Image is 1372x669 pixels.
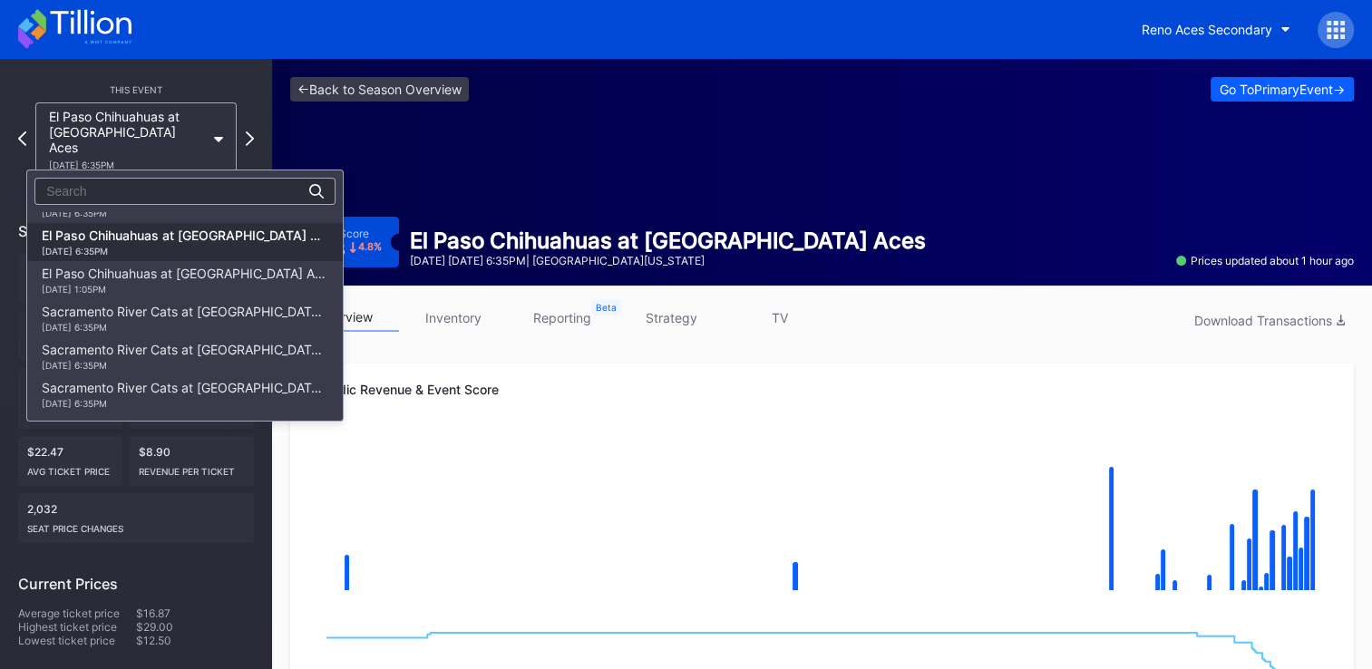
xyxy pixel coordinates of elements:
div: El Paso Chihuahuas at [GEOGRAPHIC_DATA] Aces [42,228,328,257]
div: [DATE] 1:05PM [42,284,328,295]
div: Sacramento River Cats at [GEOGRAPHIC_DATA] Aces [42,380,328,409]
div: [DATE] 6:35PM [42,208,328,218]
div: [DATE] 6:35PM [42,398,328,409]
div: [DATE] 6:35PM [42,360,328,371]
div: Sacramento River Cats at [GEOGRAPHIC_DATA] Aces [42,304,328,333]
input: Search [46,184,205,199]
div: El Paso Chihuahuas at [GEOGRAPHIC_DATA] Aces [42,266,328,295]
div: [DATE] 6:35PM [42,322,328,333]
div: [DATE] 6:35PM [42,246,328,257]
div: Sacramento River Cats at [GEOGRAPHIC_DATA] Aces [42,342,328,371]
